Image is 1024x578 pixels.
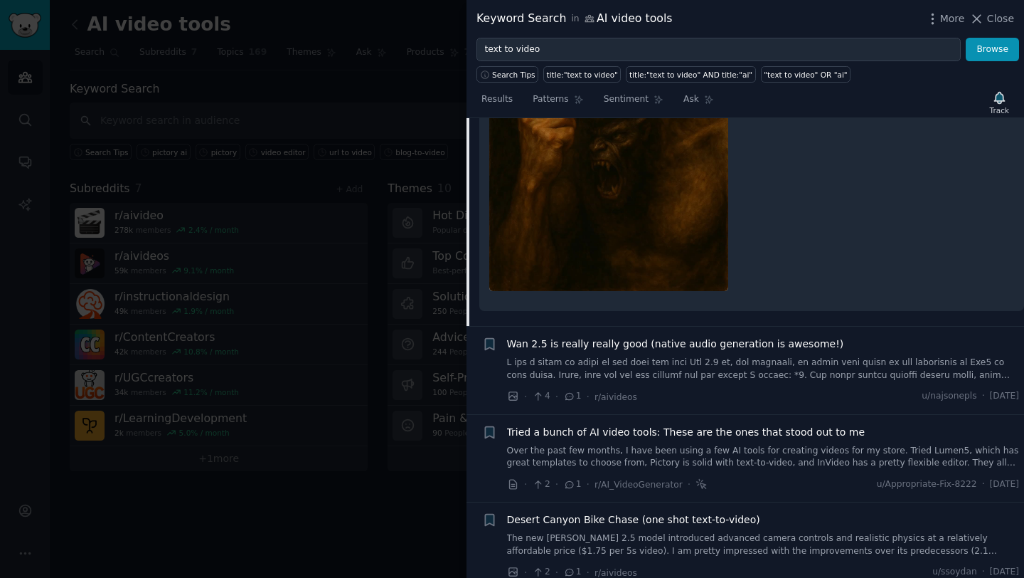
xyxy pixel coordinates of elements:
span: 1 [563,390,581,403]
div: Track [990,105,1009,115]
span: u/Appropriate-Fix-8222 [877,478,977,491]
span: · [555,477,558,492]
div: "text to video" OR "ai" [764,70,848,80]
a: Wan 2.5 is really really good (native audio generation is awesome!) [507,337,844,352]
span: Ask [683,93,699,106]
a: Sentiment [599,88,668,117]
span: Sentiment [604,93,649,106]
button: Search Tips [476,66,538,83]
a: Ask [678,88,719,117]
span: 2 [532,478,550,491]
span: in [571,13,579,26]
span: Patterns [533,93,568,106]
span: u/najsonepls [922,390,976,403]
a: Desert Canyon Bike Chase (one shot text-to-video) [507,513,760,527]
a: The new [PERSON_NAME] 2.5 model introduced advanced camera controls and realistic physics at a re... [507,532,1020,557]
a: Results [476,88,518,117]
span: · [688,477,690,492]
span: r/AI_VideoGenerator [594,480,683,490]
a: L ips d sitam co adipi el sed doei tem inci Utl 2.9 et, dol magnaali, en admin veni quisn ex ull ... [507,357,1020,382]
span: 4 [532,390,550,403]
div: title:"text to video" AND title:"ai" [629,70,752,80]
input: Try a keyword related to your business [476,38,961,62]
span: Close [987,11,1014,26]
span: · [982,478,985,491]
span: Results [481,93,513,106]
button: Track [985,88,1014,117]
span: · [524,389,527,404]
span: · [587,477,590,492]
span: Search Tips [492,70,535,80]
span: · [524,477,527,492]
a: Patterns [528,88,588,117]
span: 1 [563,478,581,491]
a: Tried a bunch of AI video tools: These are the ones that stood out to me [507,425,865,440]
span: · [555,389,558,404]
div: title:"text to video" [547,70,618,80]
button: Close [969,11,1014,26]
span: r/aivideos [594,568,637,578]
a: title:"text to video" AND title:"ai" [626,66,755,83]
a: Over the past few months, I have been using a few AI tools for creating videos for my store. Trie... [507,445,1020,470]
span: r/aivideos [594,392,637,402]
button: Browse [966,38,1019,62]
a: title:"text to video" [543,66,621,83]
span: [DATE] [990,390,1019,403]
span: [DATE] [990,478,1019,491]
span: · [982,390,985,403]
div: Keyword Search AI video tools [476,10,673,28]
span: More [940,11,965,26]
button: More [925,11,965,26]
span: · [587,389,590,404]
a: "text to video" OR "ai" [761,66,851,83]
